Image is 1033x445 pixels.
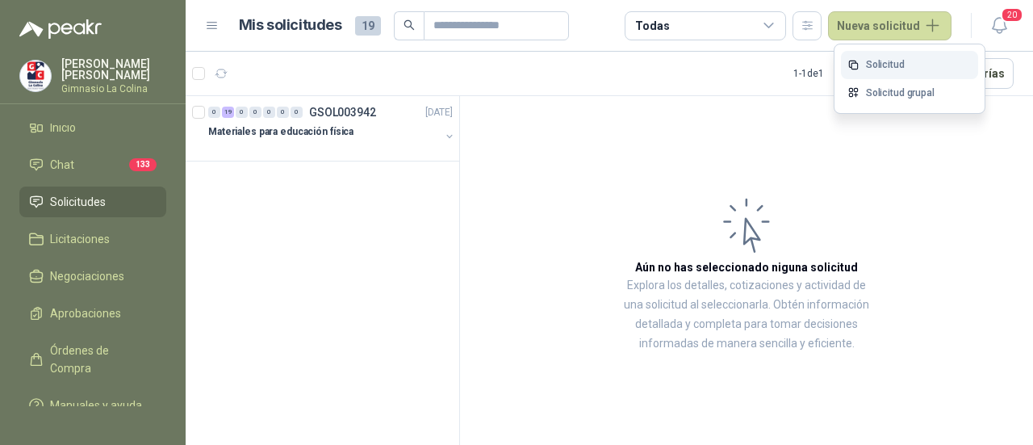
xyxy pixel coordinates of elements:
[19,149,166,180] a: Chat133
[793,61,876,86] div: 1 - 1 de 1
[208,124,353,140] p: Materiales para educación física
[355,16,381,36] span: 19
[841,79,978,107] a: Solicitud grupal
[19,112,166,143] a: Inicio
[263,107,275,118] div: 0
[404,19,415,31] span: search
[19,19,102,39] img: Logo peakr
[19,187,166,217] a: Solicitudes
[249,107,261,118] div: 0
[425,105,453,120] p: [DATE]
[621,276,872,354] p: Explora los detalles, cotizaciones y actividad de una solicitud al seleccionarla. Obtén informaci...
[208,103,456,154] a: 0 19 0 0 0 0 0 GSOL003942[DATE] Materiales para educación física
[19,390,166,421] a: Manuales y ayuda
[291,107,303,118] div: 0
[222,107,234,118] div: 19
[841,51,978,79] a: Solicitud
[50,397,142,414] span: Manuales y ayuda
[1001,7,1023,23] span: 20
[129,158,157,171] span: 133
[20,61,51,91] img: Company Logo
[50,230,110,248] span: Licitaciones
[50,267,124,285] span: Negociaciones
[208,107,220,118] div: 0
[19,298,166,329] a: Aprobaciones
[50,156,74,174] span: Chat
[828,11,951,40] button: Nueva solicitud
[985,11,1014,40] button: 20
[236,107,248,118] div: 0
[309,107,376,118] p: GSOL003942
[61,58,166,81] p: [PERSON_NAME] [PERSON_NAME]
[50,193,106,211] span: Solicitudes
[50,119,76,136] span: Inicio
[61,84,166,94] p: Gimnasio La Colina
[19,335,166,384] a: Órdenes de Compra
[635,17,669,35] div: Todas
[50,342,151,377] span: Órdenes de Compra
[19,224,166,254] a: Licitaciones
[50,304,121,322] span: Aprobaciones
[19,261,166,292] a: Negociaciones
[277,107,289,118] div: 0
[239,14,342,37] h1: Mis solicitudes
[635,258,858,276] h3: Aún no has seleccionado niguna solicitud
